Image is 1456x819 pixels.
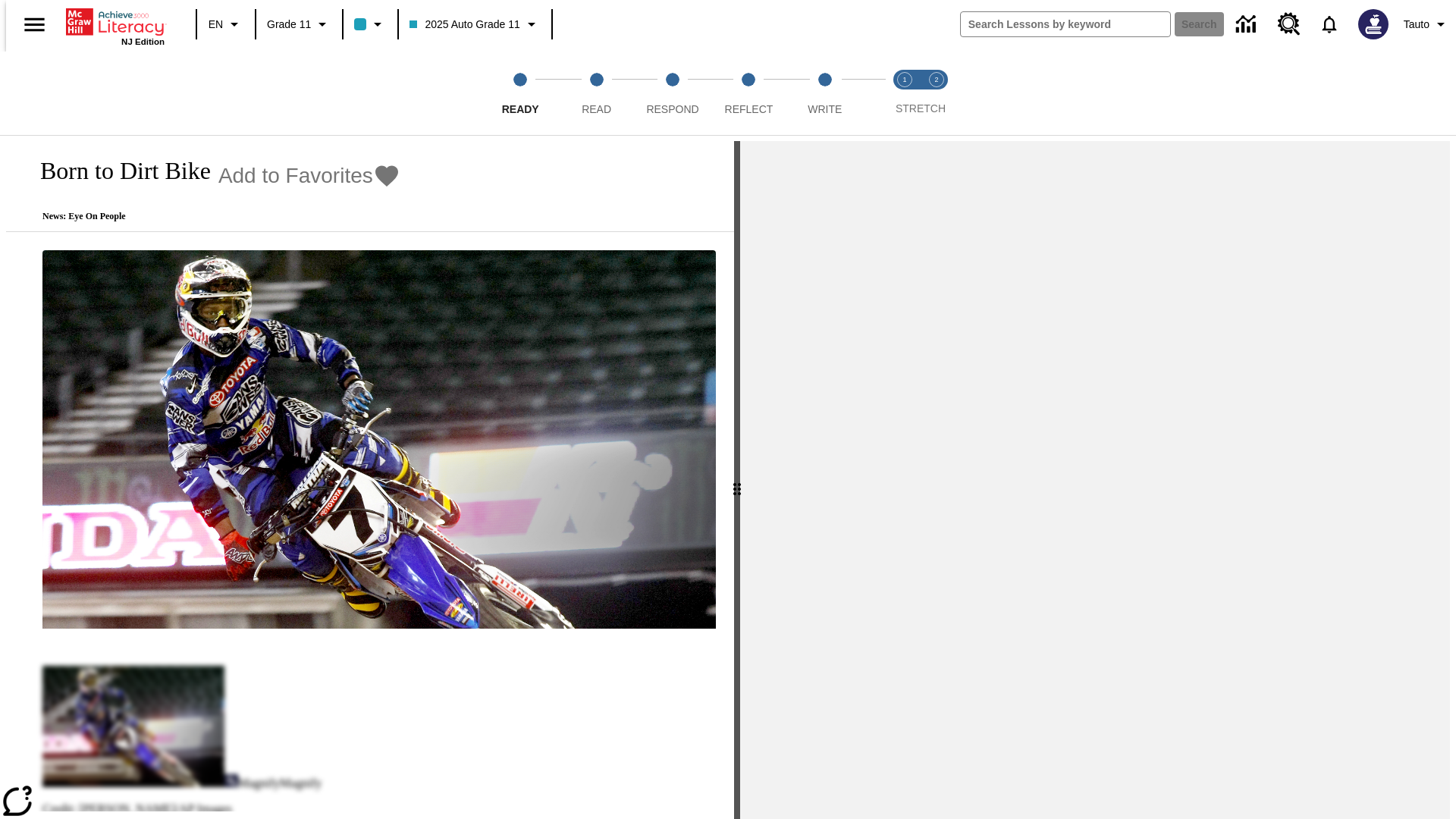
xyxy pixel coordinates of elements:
p: News: Eye On People [24,211,400,222]
button: Read step 2 of 5 [552,52,640,135]
button: Write step 5 of 5 [781,52,869,135]
div: Home [66,5,165,46]
span: Read [582,103,611,115]
a: Resource Center, Will open in new tab [1269,4,1310,45]
span: Ready [502,103,539,115]
button: Class: 2025 Auto Grade 11, Select your class [403,11,546,38]
span: Grade 11 [267,17,311,33]
button: Language: EN, Select a language [202,11,250,38]
div: activity [740,141,1450,819]
button: Reflect step 4 of 5 [704,52,792,135]
text: 2 [934,76,938,83]
text: 1 [902,76,906,83]
input: search field [961,12,1170,36]
button: Stretch Read step 1 of 2 [883,52,927,135]
span: Tauto [1404,17,1429,33]
button: Open side menu [12,2,57,47]
button: Add to Favorites - Born to Dirt Bike [218,162,400,189]
div: reading [6,141,734,811]
span: Reflect [725,103,773,115]
span: NJ Edition [121,37,165,46]
button: Class color is light blue. Change class color [348,11,393,38]
span: Write [808,103,842,115]
span: EN [209,17,223,33]
button: Grade: Grade 11, Select a grade [261,11,337,38]
a: Notifications [1310,5,1349,44]
span: Add to Favorites [218,164,373,188]
img: Avatar [1358,9,1389,39]
span: 2025 Auto Grade 11 [409,17,519,33]
button: Profile/Settings [1398,11,1456,38]
button: Ready step 1 of 5 [476,52,564,135]
button: Select a new avatar [1349,5,1398,44]
button: Respond step 3 of 5 [629,52,717,135]
span: STRETCH [896,102,946,115]
button: Stretch Respond step 2 of 2 [915,52,959,135]
a: Data Center [1227,4,1269,45]
h1: Born to Dirt Bike [24,157,211,185]
span: Respond [646,103,698,115]
div: Press Enter or Spacebar and then press right and left arrow keys to move the slider [734,141,740,819]
img: Motocross racer James Stewart flies through the air on his dirt bike. [42,250,716,629]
